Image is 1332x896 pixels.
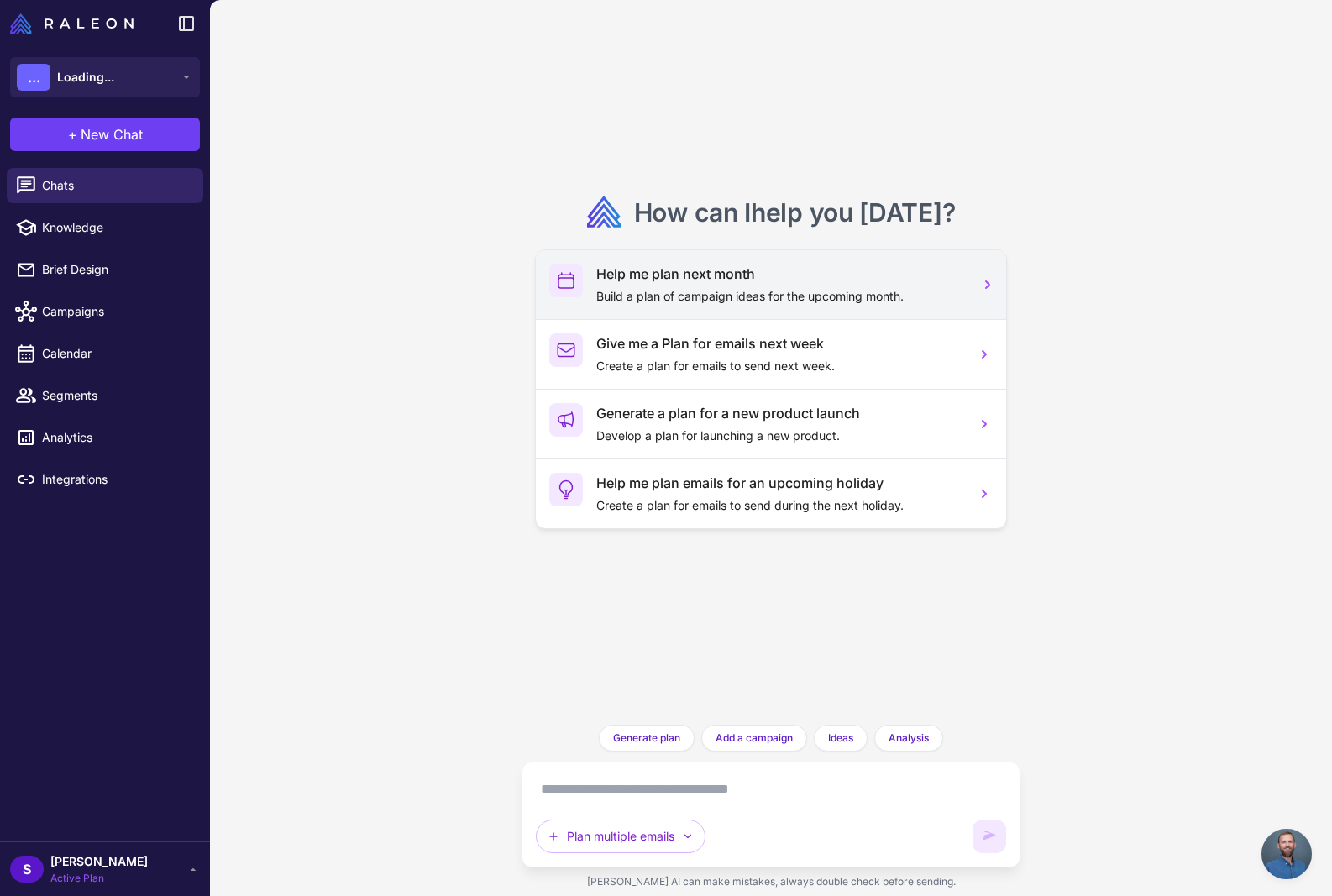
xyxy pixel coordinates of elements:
[634,196,956,229] h2: How can I ?
[42,386,190,405] span: Segments
[889,731,929,746] span: Analysis
[7,252,203,287] a: Brief Design
[42,428,190,447] span: Analytics
[10,57,200,97] button: ...Loading...
[596,496,963,515] p: Create a plan for emails to send during the next holiday.
[701,725,807,752] button: Add a campaign
[81,124,143,144] span: New Chat
[596,427,963,445] p: Develop a plan for launching a new product.
[613,731,680,746] span: Generate plan
[68,124,77,144] span: +
[10,118,200,151] button: +New Chat
[596,333,963,354] h3: Give me a Plan for emails next week
[50,871,148,886] span: Active Plan
[7,336,203,371] a: Calendar
[596,287,963,306] p: Build a plan of campaign ideas for the upcoming month.
[7,462,203,497] a: Integrations
[7,294,203,329] a: Campaigns
[596,473,963,493] h3: Help me plan emails for an upcoming holiday
[57,68,114,86] span: Loading...
[50,852,148,871] span: [PERSON_NAME]
[7,378,203,413] a: Segments
[42,260,190,279] span: Brief Design
[17,64,50,91] div: ...
[751,197,942,228] span: help you [DATE]
[7,210,203,245] a: Knowledge
[42,176,190,195] span: Chats
[596,403,963,423] h3: Generate a plan for a new product launch
[42,218,190,237] span: Knowledge
[716,731,793,746] span: Add a campaign
[828,731,853,746] span: Ideas
[596,264,963,284] h3: Help me plan next month
[599,725,695,752] button: Generate plan
[7,420,203,455] a: Analytics
[522,867,1021,896] div: [PERSON_NAME] AI can make mistakes, always double check before sending.
[814,725,868,752] button: Ideas
[7,168,203,203] a: Chats
[10,856,44,883] div: S
[596,357,963,375] p: Create a plan for emails to send next week.
[42,470,190,489] span: Integrations
[874,725,943,752] button: Analysis
[10,13,140,34] a: Raleon Logo
[42,302,190,321] span: Campaigns
[10,13,134,34] img: Raleon Logo
[1261,829,1312,879] div: Open chat
[42,344,190,363] span: Calendar
[536,820,705,853] button: Plan multiple emails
